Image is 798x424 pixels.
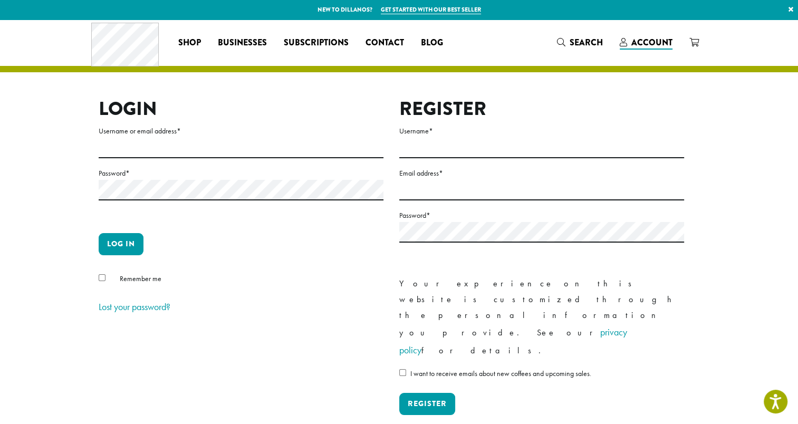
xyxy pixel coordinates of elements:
a: Shop [170,34,209,51]
span: Account [631,36,672,49]
a: privacy policy [399,326,627,356]
a: Lost your password? [99,301,170,313]
span: Blog [421,36,443,50]
span: Subscriptions [284,36,349,50]
h2: Register [399,98,684,120]
span: Shop [178,36,201,50]
a: Search [549,34,611,51]
label: Username or email address [99,124,383,138]
span: Remember me [120,274,161,283]
h2: Login [99,98,383,120]
span: Businesses [218,36,267,50]
span: Search [570,36,603,49]
span: Contact [366,36,404,50]
a: Get started with our best seller [381,5,481,14]
label: Username [399,124,684,138]
p: Your experience on this website is customized through the personal information you provide. See o... [399,276,684,359]
label: Password [399,209,684,222]
label: Password [99,167,383,180]
input: I want to receive emails about new coffees and upcoming sales. [399,369,406,376]
button: Log in [99,233,143,255]
span: I want to receive emails about new coffees and upcoming sales. [410,369,591,378]
label: Email address [399,167,684,180]
button: Register [399,393,455,415]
